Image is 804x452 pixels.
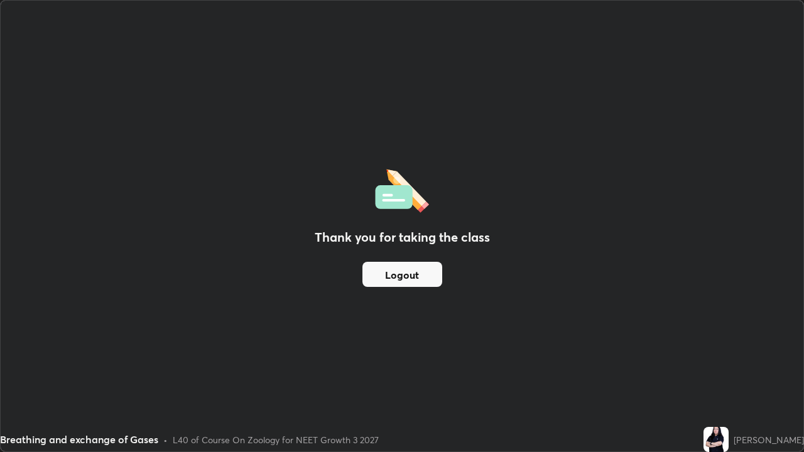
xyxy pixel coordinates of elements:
button: Logout [362,262,442,287]
div: [PERSON_NAME] [734,433,804,446]
img: 93dc95a7feed4e9ea002630bf0083886.jpg [703,427,729,452]
img: offlineFeedback.1438e8b3.svg [375,165,429,213]
h2: Thank you for taking the class [315,228,490,247]
div: L40 of Course On Zoology for NEET Growth 3 2027 [173,433,379,446]
div: • [163,433,168,446]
